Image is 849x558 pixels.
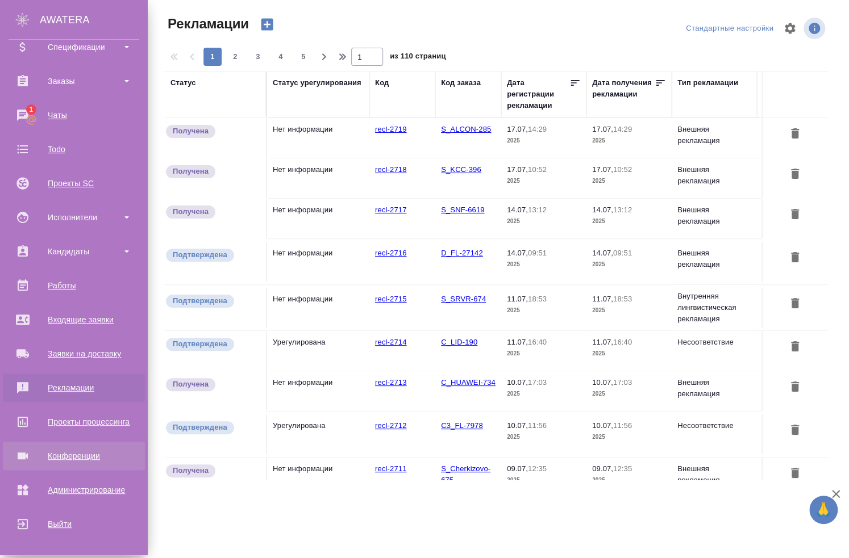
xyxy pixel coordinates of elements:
p: 2025 [507,431,581,443]
a: recl-2711 [375,464,406,473]
p: 09.07, [507,464,528,473]
td: Нет информации [267,242,369,282]
p: 2025 [507,135,581,146]
td: Качество [757,371,842,411]
span: Настроить таблицу [776,15,804,42]
p: 17:03 [613,378,632,387]
p: 10.07, [592,421,613,430]
div: Работы [9,277,139,294]
div: Проекты SC [9,175,139,192]
button: 🙏 [809,496,838,524]
button: Удалить [785,293,805,314]
button: Удалить [785,377,805,398]
p: 13:12 [613,205,632,214]
td: Качество [757,458,842,497]
a: recl-2712 [375,421,406,430]
p: 18:53 [528,295,547,303]
td: Нет информации [267,199,369,238]
span: 🙏 [814,498,833,522]
a: C_LID-190 [441,338,477,346]
p: Подтверждена [173,338,227,350]
p: 09:51 [528,249,547,257]
button: Удалить [785,463,805,484]
p: 13:12 [528,205,547,214]
td: Внешняя рекламация [672,199,757,238]
button: Создать [253,15,281,34]
p: 11.07, [592,295,613,303]
p: 2025 [592,475,666,486]
div: Кандидаты [9,243,139,260]
a: recl-2713 [375,378,406,387]
p: 11.07, [507,295,528,303]
a: recl-2719 [375,125,406,133]
button: 2 [226,48,244,66]
div: Код заказа [441,77,481,89]
a: recl-2717 [375,205,406,214]
p: 2025 [592,431,666,443]
span: 4 [272,51,290,62]
td: Внешняя рекламация [672,458,757,497]
p: 12:35 [528,464,547,473]
a: C_HUAWEI-734 [441,378,496,387]
p: 10:52 [613,165,632,174]
button: 3 [249,48,267,66]
p: Получена [173,379,209,390]
p: 11.07, [592,338,613,346]
td: Нет информации [267,371,369,411]
p: 2025 [507,475,581,486]
td: Нет информации [267,118,369,158]
td: Несоответствие [672,414,757,454]
p: 11:56 [613,421,632,430]
a: Конференции [3,442,145,470]
p: 14.07, [507,205,528,214]
a: S_SNF-6619 [441,205,485,214]
p: 2025 [592,305,666,316]
div: Проекты процессинга [9,413,139,430]
a: S_SRVR-674 [441,295,486,303]
td: Урегулирована [267,331,369,371]
div: Спецификации [9,39,139,56]
button: Удалить [785,337,805,358]
a: Администрирование [3,476,145,504]
p: 12:35 [613,464,632,473]
span: Рекламации [165,15,249,33]
p: 17.07, [507,165,528,174]
p: 17.07, [592,165,613,174]
div: Чаты [9,107,139,124]
a: Выйти [3,510,145,538]
span: 2 [226,51,244,62]
td: Качество [757,414,842,454]
a: Работы [3,271,145,300]
a: recl-2714 [375,338,406,346]
td: Качество [757,199,842,238]
p: 14:29 [528,125,547,133]
td: Внешняя рекламация [672,242,757,282]
a: S_KCC-396 [441,165,481,174]
div: Администрирование [9,481,139,498]
div: Входящие заявки [9,311,139,328]
td: Внутренняя лингвистическая рекламация [672,285,757,330]
p: 2025 [507,348,581,359]
p: 11.07, [507,338,528,346]
p: Подтверждена [173,295,227,307]
p: 2025 [507,175,581,187]
button: Удалить [785,204,805,225]
div: Выйти [9,515,139,532]
p: 2025 [592,175,666,187]
button: Удалить [785,420,805,441]
p: 2025 [592,348,666,359]
a: Проекты процессинга [3,408,145,436]
div: Исполнители [9,209,139,226]
p: 17:03 [528,378,547,387]
td: Качество [757,331,842,371]
p: Получена [173,125,209,137]
p: 09.07, [592,464,613,473]
p: 2025 [507,388,581,400]
a: S_Cherkizovo-675 [441,464,490,484]
td: Внешняя рекламация [672,118,757,158]
td: Внешняя рекламация [672,371,757,411]
a: Входящие заявки [3,305,145,334]
p: 16:40 [528,338,547,346]
p: 10.07, [507,378,528,387]
span: Посмотреть информацию [804,18,827,39]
